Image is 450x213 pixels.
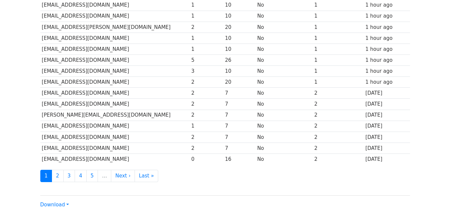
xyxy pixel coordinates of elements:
[224,154,256,164] td: 16
[40,44,190,54] td: [EMAIL_ADDRESS][DOMAIN_NAME]
[40,202,69,208] a: Download
[255,66,312,77] td: No
[224,55,256,66] td: 26
[255,154,312,164] td: No
[313,55,364,66] td: 1
[86,170,98,182] a: 5
[313,33,364,44] td: 1
[417,181,450,213] iframe: Chat Widget
[255,55,312,66] td: No
[190,132,223,143] td: 2
[190,88,223,99] td: 2
[40,170,52,182] a: 1
[255,33,312,44] td: No
[190,77,223,88] td: 2
[190,22,223,33] td: 2
[313,154,364,164] td: 2
[52,170,64,182] a: 2
[255,88,312,99] td: No
[40,154,190,164] td: [EMAIL_ADDRESS][DOMAIN_NAME]
[190,99,223,110] td: 2
[63,170,75,182] a: 3
[40,143,190,154] td: [EMAIL_ADDRESS][DOMAIN_NAME]
[40,33,190,44] td: [EMAIL_ADDRESS][DOMAIN_NAME]
[40,88,190,99] td: [EMAIL_ADDRESS][DOMAIN_NAME]
[364,143,410,154] td: [DATE]
[224,44,256,54] td: 10
[313,11,364,22] td: 1
[364,110,410,121] td: [DATE]
[190,154,223,164] td: 0
[40,55,190,66] td: [EMAIL_ADDRESS][DOMAIN_NAME]
[40,77,190,88] td: [EMAIL_ADDRESS][DOMAIN_NAME]
[40,121,190,132] td: [EMAIL_ADDRESS][DOMAIN_NAME]
[313,132,364,143] td: 2
[190,44,223,54] td: 1
[364,55,410,66] td: 1 hour ago
[364,11,410,22] td: 1 hour ago
[364,66,410,77] td: 1 hour ago
[190,11,223,22] td: 1
[224,121,256,132] td: 7
[190,33,223,44] td: 1
[364,33,410,44] td: 1 hour ago
[255,44,312,54] td: No
[364,99,410,110] td: [DATE]
[364,132,410,143] td: [DATE]
[255,121,312,132] td: No
[364,121,410,132] td: [DATE]
[224,132,256,143] td: 7
[313,22,364,33] td: 1
[255,110,312,121] td: No
[40,132,190,143] td: [EMAIL_ADDRESS][DOMAIN_NAME]
[224,99,256,110] td: 7
[224,110,256,121] td: 7
[364,88,410,99] td: [DATE]
[313,110,364,121] td: 2
[190,110,223,121] td: 2
[40,11,190,22] td: [EMAIL_ADDRESS][DOMAIN_NAME]
[40,99,190,110] td: [EMAIL_ADDRESS][DOMAIN_NAME]
[255,22,312,33] td: No
[135,170,158,182] a: Last »
[364,44,410,54] td: 1 hour ago
[224,66,256,77] td: 10
[40,110,190,121] td: [PERSON_NAME][EMAIL_ADDRESS][DOMAIN_NAME]
[364,77,410,88] td: 1 hour ago
[364,22,410,33] td: 1 hour ago
[255,99,312,110] td: No
[255,11,312,22] td: No
[40,66,190,77] td: [EMAIL_ADDRESS][DOMAIN_NAME]
[75,170,87,182] a: 4
[255,77,312,88] td: No
[364,154,410,164] td: [DATE]
[224,143,256,154] td: 7
[190,121,223,132] td: 1
[190,143,223,154] td: 2
[111,170,135,182] a: Next ›
[313,121,364,132] td: 2
[224,88,256,99] td: 7
[224,11,256,22] td: 10
[255,143,312,154] td: No
[313,88,364,99] td: 2
[40,22,190,33] td: [EMAIL_ADDRESS][PERSON_NAME][DOMAIN_NAME]
[190,55,223,66] td: 5
[313,99,364,110] td: 2
[255,132,312,143] td: No
[190,66,223,77] td: 3
[313,66,364,77] td: 1
[224,22,256,33] td: 20
[313,143,364,154] td: 2
[224,33,256,44] td: 10
[313,77,364,88] td: 1
[313,44,364,54] td: 1
[224,77,256,88] td: 20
